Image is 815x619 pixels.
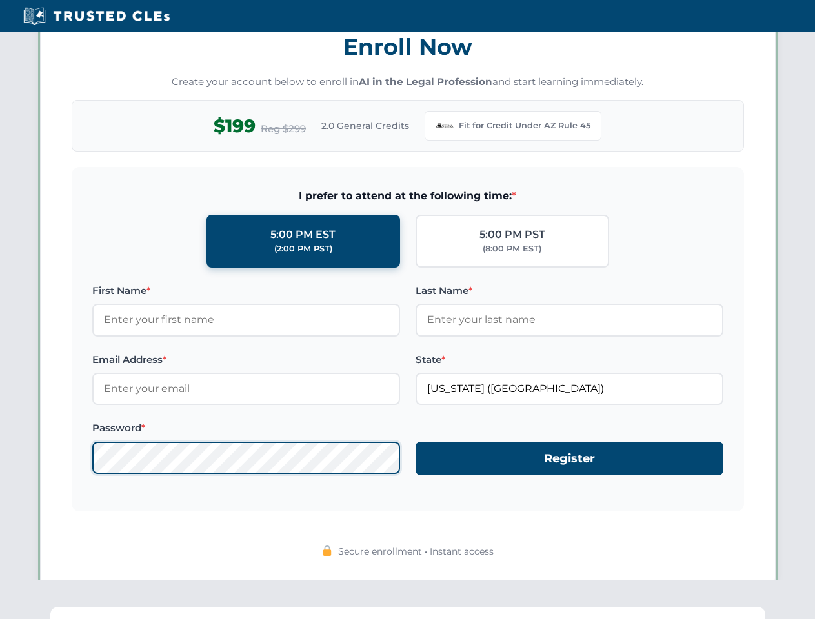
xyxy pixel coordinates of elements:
p: Create your account below to enroll in and start learning immediately. [72,75,744,90]
span: 2.0 General Credits [321,119,409,133]
span: I prefer to attend at the following time: [92,188,723,204]
div: (8:00 PM EST) [483,242,541,255]
input: Enter your email [92,373,400,405]
label: State [416,352,723,368]
span: Secure enrollment • Instant access [338,544,494,558]
img: Trusted CLEs [19,6,174,26]
span: $199 [214,112,256,141]
span: Fit for Credit Under AZ Rule 45 [459,119,590,132]
label: Email Address [92,352,400,368]
label: First Name [92,283,400,299]
label: Last Name [416,283,723,299]
h3: Enroll Now [72,26,744,67]
div: 5:00 PM EST [270,226,336,243]
img: Arizona Bar [436,117,454,135]
div: (2:00 PM PST) [274,242,332,255]
input: Enter your first name [92,304,400,336]
div: 5:00 PM PST [479,226,545,243]
img: 🔒 [322,545,332,556]
strong: AI in the Legal Profession [359,75,492,88]
span: Reg $299 [261,121,306,137]
input: Arizona (AZ) [416,373,723,405]
label: Password [92,420,400,436]
button: Register [416,442,723,476]
input: Enter your last name [416,304,723,336]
